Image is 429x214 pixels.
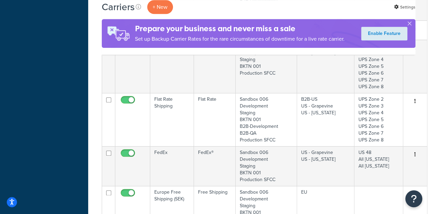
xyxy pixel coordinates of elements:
h4: Prepare your business and never miss a sale [135,23,345,34]
td: UPS Zone 2 UPS Zone 3 UPS Zone 4 UPS Zone 5 UPS Zone 6 UPS Zone 7 UPS Zone 8 [354,40,403,93]
h1: Carriers [102,0,135,14]
td: US - Grapevine US - [US_STATE] [297,40,354,93]
td: Sandbox 006 Development Staging BKTN 001 Production SFCC [236,40,297,93]
a: Settings [394,2,415,12]
td: US 48 All [US_STATE] All [US_STATE] [354,146,403,186]
td: Flat Rate Shipping [150,93,194,146]
td: UPS Zone 2 UPS Zone 3 UPS Zone 4 UPS Zone 5 UPS Zone 6 UPS Zone 7 UPS Zone 8 [354,93,403,146]
td: FedEx [150,146,194,186]
td: Sandbox 006 Development Staging BKTN 001 Production SFCC [236,146,297,186]
td: Free Shipping [150,40,194,93]
button: Open Resource Center [405,190,422,207]
td: Table Rates [194,40,236,93]
td: FedEx® [194,146,236,186]
td: Flat Rate [194,93,236,146]
p: Set up Backup Carrier Rates for the rare circumstances of downtime for a live rate carrier. [135,34,345,44]
td: Sandbox 006 Development Staging BKTN 001 B2B-Development B2B-QA Production SFCC [236,93,297,146]
td: US - Grapevine US - [US_STATE] [297,146,354,186]
td: B2B-US US - Grapevine US - [US_STATE] [297,93,354,146]
a: Enable Feature [361,27,407,40]
img: ad-rules-rateshop-fe6ec290ccb7230408bd80ed9643f0289d75e0ffd9eb532fc0e269fcd187b520.png [102,19,135,48]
